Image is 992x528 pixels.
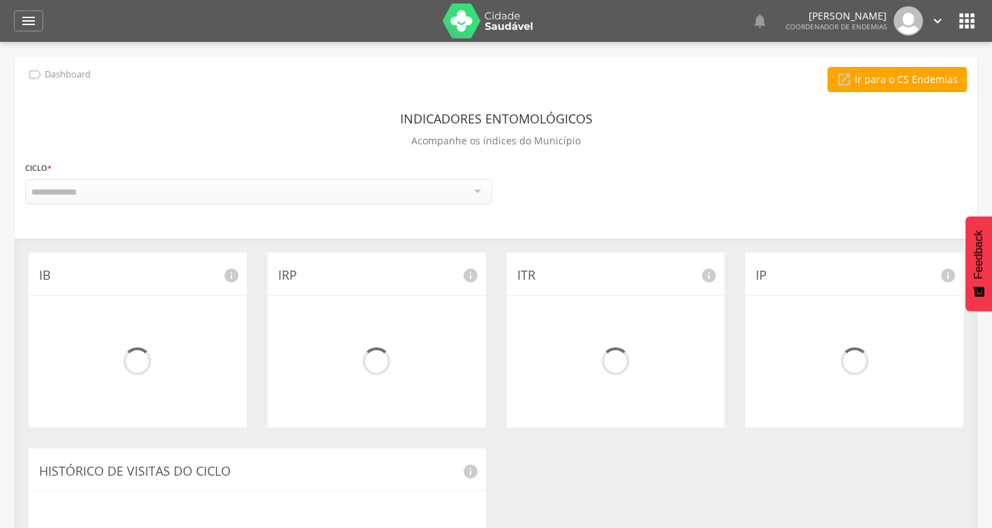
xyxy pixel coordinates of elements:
[930,6,945,36] a: 
[701,267,717,284] i: info
[25,160,52,176] label: Ciclo
[411,131,581,151] p: Acompanhe os índices do Município
[930,13,945,29] i: 
[972,230,985,279] span: Feedback
[751,6,768,36] a: 
[223,267,240,284] i: info
[827,67,967,92] a: Ir para o CS Endemias
[940,267,956,284] i: info
[14,10,43,31] a: 
[462,267,479,284] i: info
[756,266,953,285] p: IP
[20,13,37,29] i: 
[966,216,992,311] button: Feedback - Mostrar pesquisa
[517,266,715,285] p: ITR
[400,106,593,131] header: Indicadores Entomológicos
[786,22,887,31] span: Coordenador de Endemias
[751,13,768,29] i: 
[837,72,852,87] i: 
[462,463,479,480] i: info
[956,10,978,32] i: 
[39,462,475,481] p: Histórico de Visitas do Ciclo
[27,67,43,82] i: 
[278,266,475,285] p: IRP
[45,69,91,80] p: Dashboard
[39,266,236,285] p: IB
[786,11,887,21] p: [PERSON_NAME]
